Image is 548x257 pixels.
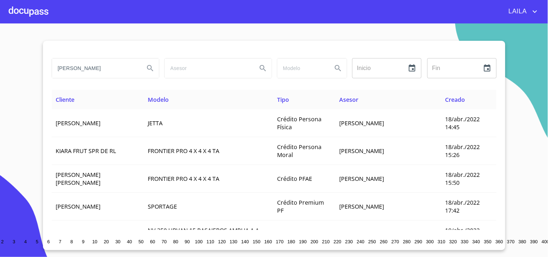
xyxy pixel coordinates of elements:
[277,143,322,159] span: Crédito Persona Moral
[59,239,61,244] span: 7
[56,202,101,210] span: [PERSON_NAME]
[340,147,384,155] span: [PERSON_NAME]
[413,236,424,247] button: 290
[253,239,260,244] span: 150
[24,239,27,244] span: 4
[36,239,38,244] span: 5
[20,236,31,247] button: 4
[148,175,219,183] span: FRONTIER PRO 4 X 4 X 4 TA
[173,239,178,244] span: 80
[277,96,289,104] span: Tipo
[286,236,297,247] button: 180
[205,236,216,247] button: 110
[340,96,359,104] span: Asesor
[43,236,55,247] button: 6
[445,199,480,214] span: 18/abr./2022 17:42
[148,96,169,104] span: Modelo
[254,60,272,77] button: Search
[345,239,353,244] span: 230
[401,236,413,247] button: 280
[148,119,163,127] span: JETTA
[355,236,367,247] button: 240
[241,239,249,244] span: 140
[264,239,272,244] span: 160
[340,119,384,127] span: [PERSON_NAME]
[216,236,228,247] button: 120
[165,58,251,78] input: search
[445,171,480,187] span: 18/abr./2022 15:50
[426,239,434,244] span: 300
[185,239,190,244] span: 90
[368,239,376,244] span: 250
[148,147,219,155] span: FRONTIER PRO 4 X 4 X 4 TA
[494,236,505,247] button: 360
[380,239,388,244] span: 260
[47,239,50,244] span: 6
[424,236,436,247] button: 300
[115,239,120,244] span: 30
[13,239,15,244] span: 3
[276,239,284,244] span: 170
[445,115,480,131] span: 18/abr./2022 14:45
[55,236,66,247] button: 7
[101,236,112,247] button: 20
[299,239,307,244] span: 190
[309,236,320,247] button: 200
[193,236,205,247] button: 100
[147,236,159,247] button: 60
[471,236,482,247] button: 340
[8,236,20,247] button: 3
[503,6,539,17] button: account of current user
[56,171,101,187] span: [PERSON_NAME] [PERSON_NAME]
[415,239,422,244] span: 290
[473,239,480,244] span: 340
[148,202,177,210] span: SPORTAGE
[182,236,193,247] button: 90
[161,239,167,244] span: 70
[228,236,240,247] button: 130
[56,147,116,155] span: KIARA FRUT SPR DE RL
[277,199,324,214] span: Crédito Premium PF
[357,239,364,244] span: 240
[52,58,139,78] input: search
[230,239,237,244] span: 130
[159,236,170,247] button: 70
[277,115,322,131] span: Crédito Persona Física
[449,239,457,244] span: 320
[56,119,101,127] span: [PERSON_NAME]
[124,236,135,247] button: 40
[56,96,75,104] span: Cliente
[240,236,251,247] button: 140
[112,236,124,247] button: 30
[92,239,97,244] span: 10
[332,236,344,247] button: 220
[436,236,448,247] button: 310
[1,239,4,244] span: 2
[505,236,517,247] button: 370
[445,96,465,104] span: Creado
[519,239,526,244] span: 380
[127,239,132,244] span: 40
[195,239,203,244] span: 100
[530,239,538,244] span: 390
[218,239,226,244] span: 120
[150,239,155,244] span: 60
[297,236,309,247] button: 190
[445,226,480,242] span: 19/abr./2022 13:20
[288,239,295,244] span: 180
[329,60,347,77] button: Search
[367,236,378,247] button: 250
[263,236,274,247] button: 160
[251,236,263,247] button: 150
[438,239,445,244] span: 310
[378,236,390,247] button: 260
[31,236,43,247] button: 5
[89,236,101,247] button: 10
[320,236,332,247] button: 210
[390,236,401,247] button: 270
[82,239,85,244] span: 9
[340,202,384,210] span: [PERSON_NAME]
[517,236,528,247] button: 380
[482,236,494,247] button: 350
[484,239,492,244] span: 350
